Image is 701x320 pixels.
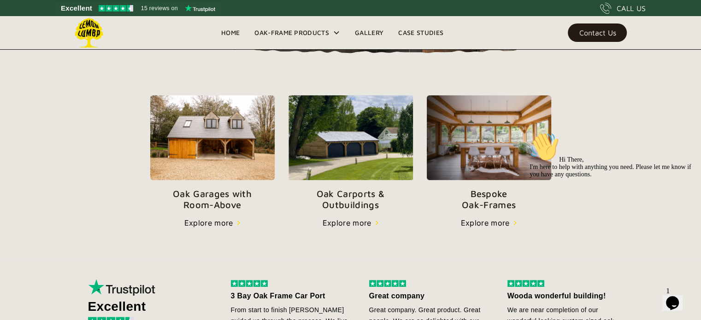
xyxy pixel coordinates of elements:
iframe: chat widget [526,128,692,279]
p: Bespoke Oak-Frames [427,188,551,210]
a: Oak Garages withRoom-Above [150,95,275,211]
div: 3 Bay Oak Frame Car Port [231,291,351,302]
div: Contact Us [579,29,616,36]
img: Trustpilot [88,279,157,296]
img: 5 stars [369,280,406,287]
a: Oak Carports &Outbuildings [289,95,413,210]
a: Contact Us [568,23,627,42]
a: Explore more [184,217,241,228]
div: Excellent [88,301,203,312]
img: :wave: [4,4,33,33]
iframe: chat widget [662,283,692,311]
a: BespokeOak-Frames [427,95,551,211]
div: Great company [369,291,489,302]
div: Explore more [184,217,233,228]
span: 15 reviews on [141,3,178,14]
img: 5 stars [231,280,268,287]
p: Oak Garages with Room-Above [150,188,275,210]
a: Explore more [323,217,379,228]
div: Oak-Frame Products [247,16,348,49]
span: Excellent [61,3,92,14]
a: CALL US [600,3,646,14]
a: See Lemon Lumba reviews on Trustpilot [55,2,222,15]
img: 5 stars [507,280,544,287]
div: Wooda wonderful building! [507,291,627,302]
div: Explore more [323,217,371,228]
div: CALL US [617,3,646,14]
div: Explore more [461,217,510,228]
a: Explore more [461,217,517,228]
span: Hi There, I'm here to help with anything you need. Please let me know if you have any questions. [4,28,165,49]
a: Case Studies [391,26,451,40]
a: Gallery [348,26,391,40]
p: Oak Carports & Outbuildings [289,188,413,210]
div: Oak-Frame Products [254,27,329,38]
div: 👋Hi There,I'm here to help with anything you need. Please let me know if you have any questions. [4,4,170,50]
img: Trustpilot 4.5 stars [99,5,133,12]
img: Trustpilot logo [185,5,215,12]
a: Home [214,26,247,40]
